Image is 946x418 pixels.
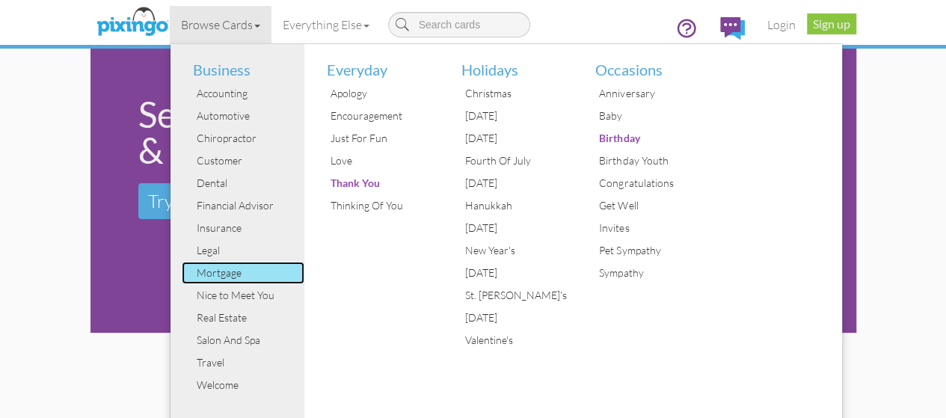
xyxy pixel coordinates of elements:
[193,284,305,307] div: Nice to Meet You
[193,105,305,127] div: Automotive
[193,329,305,351] div: Salon And Spa
[327,150,439,172] div: Love
[182,262,305,284] a: Mortgage
[193,262,305,284] div: Mortgage
[450,217,574,239] a: [DATE]
[461,239,574,262] div: New Year's
[450,284,574,307] a: St. [PERSON_NAME]'s
[461,82,574,105] div: Christmas
[327,127,439,150] div: Just For Fun
[182,329,305,351] a: Salon And Spa
[316,127,439,150] a: Just For Fun
[182,284,305,307] a: Nice to Meet You
[182,172,305,194] a: Dental
[945,417,946,418] iframe: Chat
[461,194,574,217] div: Hanukkah
[193,374,305,396] div: Welcome
[193,150,305,172] div: Customer
[461,217,574,239] div: [DATE]
[461,127,574,150] div: [DATE]
[595,127,707,150] div: Birthday
[595,105,707,127] div: Baby
[327,172,439,194] div: Thank You
[316,105,439,127] a: Encouragement
[182,239,305,262] a: Legal
[461,172,574,194] div: [DATE]
[584,239,707,262] a: Pet Sympathy
[461,150,574,172] div: Fourth Of July
[93,4,172,41] img: pixingo logo
[138,96,589,168] div: Send Printed Greeting Cards & Gifts with a Few Clicks
[193,127,305,150] div: Chiropractor
[450,127,574,150] a: [DATE]
[450,172,574,194] a: [DATE]
[450,307,574,329] a: [DATE]
[193,307,305,329] div: Real Estate
[450,105,574,127] a: [DATE]
[807,13,856,34] a: Sign up
[193,194,305,217] div: Financial Advisor
[584,150,707,172] a: Birthday Youth
[450,150,574,172] a: Fourth Of July
[461,105,574,127] div: [DATE]
[327,194,439,217] div: Thinking Of You
[182,82,305,105] a: Accounting
[182,150,305,172] a: Customer
[316,172,439,194] a: Thank You
[182,105,305,127] a: Automotive
[450,239,574,262] a: New Year's
[182,374,305,396] a: Welcome
[148,190,398,212] span: Try us out, your first card is free!
[584,44,707,83] li: Occasions
[450,329,574,351] a: Valentine's
[595,82,707,105] div: Anniversary
[182,194,305,217] a: Financial Advisor
[595,150,707,172] div: Birthday Youth
[595,239,707,262] div: Pet Sympathy
[584,217,707,239] a: Invites
[182,351,305,374] a: Travel
[584,127,707,150] a: Birthday
[595,262,707,284] div: Sympathy
[450,44,574,83] li: Holidays
[316,44,439,83] li: Everyday
[193,351,305,374] div: Travel
[595,217,707,239] div: Invites
[461,329,574,351] div: Valentine's
[595,194,707,217] div: Get Well
[584,194,707,217] a: Get Well
[193,82,305,105] div: Accounting
[584,105,707,127] a: Baby
[316,150,439,172] a: Love
[327,105,439,127] div: Encouragement
[138,183,408,219] a: Try us out, your first card is free!
[756,6,807,43] a: Login
[316,82,439,105] a: Apology
[271,6,381,43] a: Everything Else
[182,127,305,150] a: Chiropractor
[584,172,707,194] a: Congratulations
[450,82,574,105] a: Christmas
[450,194,574,217] a: Hanukkah
[584,262,707,284] a: Sympathy
[388,12,530,37] input: Search cards
[193,217,305,239] div: Insurance
[720,17,745,40] img: comments.svg
[182,217,305,239] a: Insurance
[170,6,271,43] a: Browse Cards
[461,284,574,307] div: St. [PERSON_NAME]'s
[316,194,439,217] a: Thinking Of You
[595,172,707,194] div: Congratulations
[327,82,439,105] div: Apology
[182,44,305,83] li: Business
[450,262,574,284] a: [DATE]
[461,262,574,284] div: [DATE]
[584,82,707,105] a: Anniversary
[461,307,574,329] div: [DATE]
[193,239,305,262] div: Legal
[182,307,305,329] a: Real Estate
[193,172,305,194] div: Dental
